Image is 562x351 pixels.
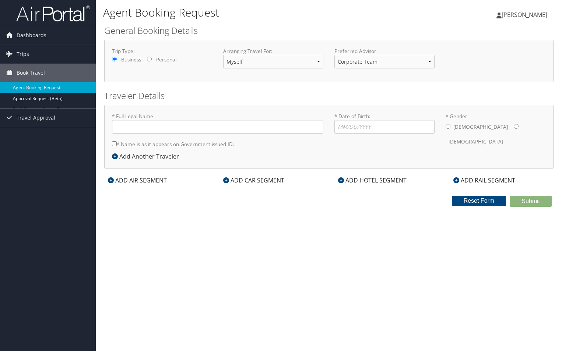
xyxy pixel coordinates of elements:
label: * Full Legal Name [112,113,323,134]
div: ADD RAIL SEGMENT [450,176,519,185]
h2: General Booking Details [104,24,554,37]
h2: Traveler Details [104,89,554,102]
input: * Name is as it appears on Government issued ID. [112,141,117,146]
label: [DEMOGRAPHIC_DATA] [453,120,508,134]
span: Trips [17,45,29,63]
input: * Date of Birth: [334,120,435,134]
div: ADD AIR SEGMENT [104,176,171,185]
label: [DEMOGRAPHIC_DATA] [449,135,503,149]
span: [PERSON_NAME] [502,11,547,19]
h1: Agent Booking Request [103,5,404,20]
div: Add Another Traveler [112,152,183,161]
div: ADD CAR SEGMENT [219,176,288,185]
span: Travel Approval [17,109,55,127]
label: Business [121,56,141,63]
img: airportal-logo.png [16,5,90,22]
span: Dashboards [17,26,46,45]
a: [PERSON_NAME] [496,4,555,26]
label: Personal [156,56,176,63]
label: Arranging Travel For: [223,47,323,55]
label: * Name is as it appears on Government issued ID. [112,137,234,151]
input: * Full Legal Name [112,120,323,134]
input: * Gender:[DEMOGRAPHIC_DATA][DEMOGRAPHIC_DATA] [446,124,450,129]
button: Reset Form [452,196,506,206]
div: ADD HOTEL SEGMENT [334,176,410,185]
label: * Date of Birth: [334,113,435,134]
input: * Gender:[DEMOGRAPHIC_DATA][DEMOGRAPHIC_DATA] [514,124,519,129]
label: Preferred Advisor [334,47,435,55]
span: Book Travel [17,64,45,82]
label: * Gender: [446,113,546,149]
label: Trip Type: [112,47,212,55]
button: Submit [510,196,552,207]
